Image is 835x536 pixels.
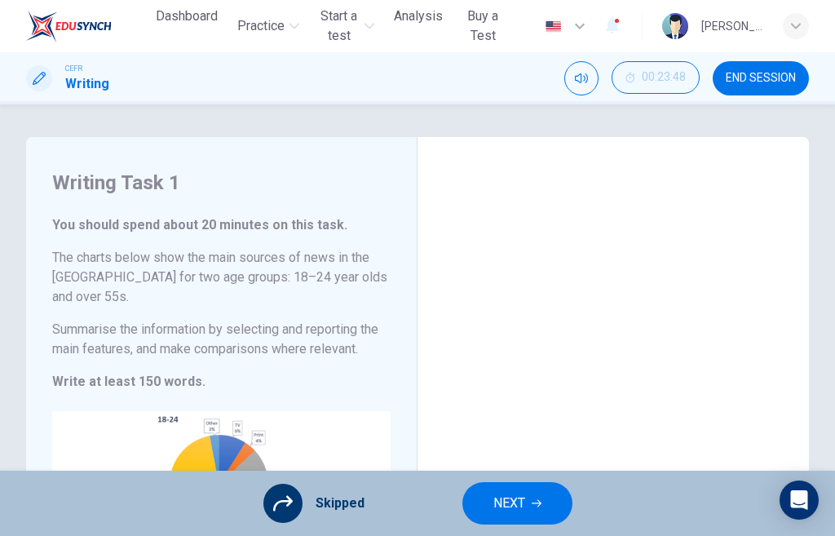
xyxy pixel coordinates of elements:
[493,492,525,515] span: NEXT
[149,2,224,31] button: Dashboard
[462,7,504,46] span: Buy a Test
[52,320,391,359] h6: Summarise the information by selecting and reporting the main features, and make comparisons wher...
[642,71,686,84] span: 00:23:48
[462,482,572,525] button: NEXT
[726,72,796,85] span: END SESSION
[543,20,563,33] img: en
[26,10,149,42] a: ELTC logo
[387,2,449,31] button: Analysis
[564,61,599,95] div: Mute
[387,2,449,51] a: Analysis
[65,63,82,74] span: CEFR
[52,248,391,307] h6: The charts below show the main sources of news in the [GEOGRAPHIC_DATA] for two age groups: 18–24...
[26,10,112,42] img: ELTC logo
[156,7,218,26] span: Dashboard
[612,61,700,95] div: Hide
[312,2,381,51] button: Start a test
[52,170,391,196] h4: Writing Task 1
[316,494,364,513] span: Skipped
[319,7,360,46] span: Start a test
[52,215,391,235] h6: You should spend about 20 minutes on this task.
[713,61,809,95] button: END SESSION
[394,7,443,26] span: Analysis
[701,16,763,36] div: [PERSON_NAME]
[231,11,306,41] button: Practice
[52,374,205,389] strong: Write at least 150 words.
[237,16,285,36] span: Practice
[149,2,224,51] a: Dashboard
[612,61,700,94] button: 00:23:48
[662,13,688,39] img: Profile picture
[780,481,819,520] div: Open Intercom Messenger
[456,2,510,51] button: Buy a Test
[65,74,109,94] h1: Writing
